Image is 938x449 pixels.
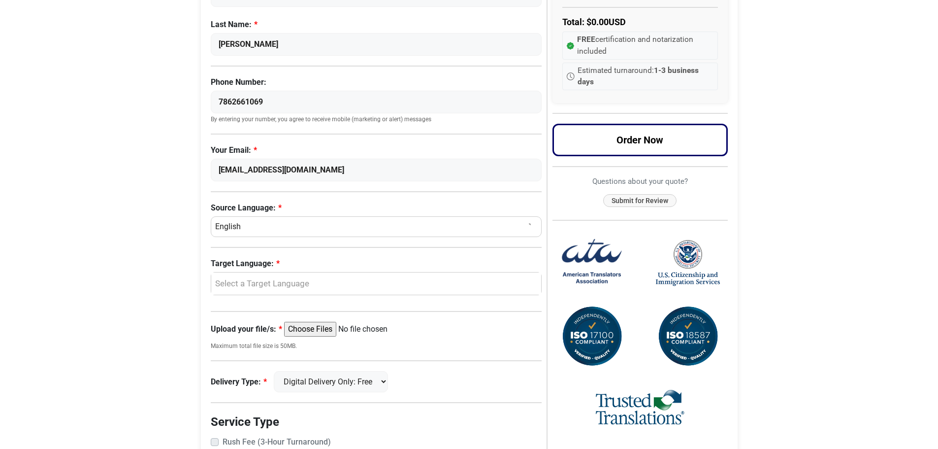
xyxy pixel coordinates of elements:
img: ISO 17100 Compliant Certification [560,305,624,369]
button: Order Now [552,124,728,156]
strong: Rush Fee (3-Hour Turnaround) [223,437,331,447]
h6: Questions about your quote? [552,177,728,186]
small: By entering your number, you agree to receive mobile (marketing or alert) messages [211,116,542,124]
span: certification and notarization included [577,34,713,57]
span: 0.00 [591,17,609,27]
label: Upload your file/s: [211,323,282,335]
label: Last Name: [211,19,542,31]
small: Maximum total file size is 50MB. [211,342,542,350]
img: Trusted Translations Logo [596,388,684,427]
div: Select a Target Language [216,277,532,290]
button: Select a Target Language [211,272,542,296]
label: Source Language: [211,202,542,214]
label: Delivery Type: [211,376,267,388]
p: Total: $ USD [562,15,718,29]
img: United States Citizenship and Immigration Services Logo [656,239,720,287]
label: Target Language: [211,258,542,270]
strong: FREE [577,35,595,44]
button: Submit for Review [603,194,677,207]
label: Phone Number: [211,76,542,88]
img: American Translators Association Logo [560,231,624,295]
input: Enter Your Phone Number [211,91,542,113]
img: ISO 18587 Compliant Certification [656,305,720,369]
span: Estimated turnaround: [578,65,713,88]
input: Enter Your Last Name [211,33,542,56]
label: Your Email: [211,144,542,156]
input: Enter Your Email [211,159,542,181]
legend: Service Type [211,413,542,431]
